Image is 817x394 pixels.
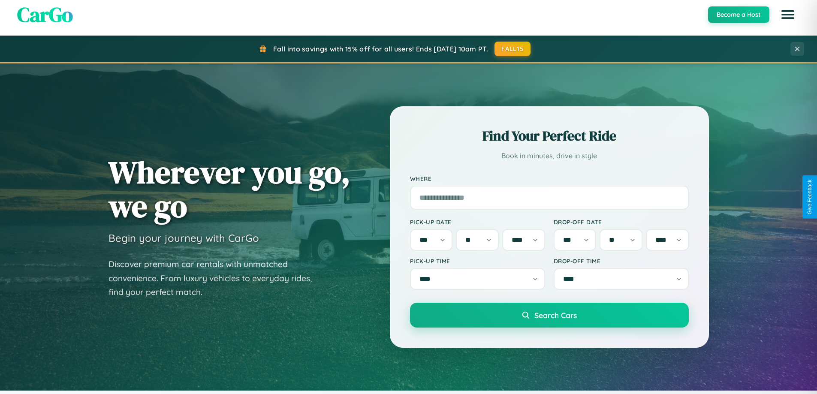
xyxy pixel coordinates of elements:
button: Search Cars [410,303,689,328]
h1: Wherever you go, we go [109,155,350,223]
button: Become a Host [708,6,769,23]
div: Give Feedback [807,180,813,214]
span: Fall into savings with 15% off for all users! Ends [DATE] 10am PT. [273,45,488,53]
p: Book in minutes, drive in style [410,150,689,162]
h2: Find Your Perfect Ride [410,126,689,145]
p: Discover premium car rentals with unmatched convenience. From luxury vehicles to everyday rides, ... [109,257,323,299]
label: Where [410,175,689,182]
span: Search Cars [534,310,577,320]
label: Drop-off Date [554,218,689,226]
label: Pick-up Time [410,257,545,265]
button: Open menu [776,3,800,27]
h3: Begin your journey with CarGo [109,232,259,244]
span: CarGo [17,0,73,29]
button: FALL15 [494,42,531,56]
label: Pick-up Date [410,218,545,226]
label: Drop-off Time [554,257,689,265]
